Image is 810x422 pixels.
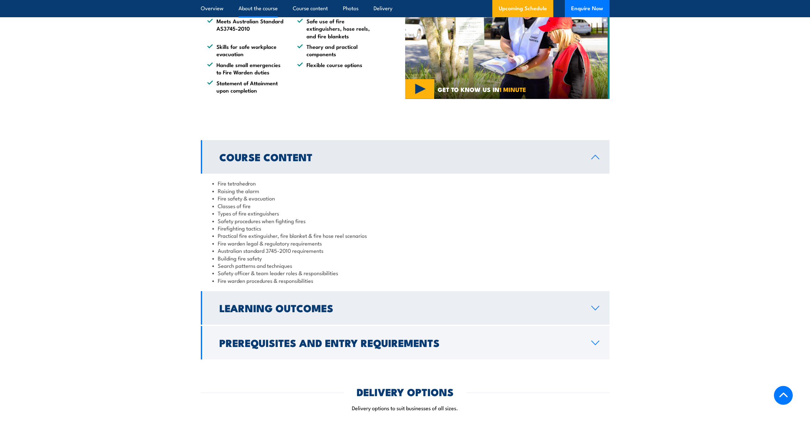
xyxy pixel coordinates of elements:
a: Learning Outcomes [201,291,609,325]
p: Delivery options to suit businesses of all sizes. [201,404,609,411]
li: Handle small emergencies to Fire Warden duties [207,61,286,76]
li: Practical fire extinguisher, fire blanket & fire hose reel scenarios [212,232,598,239]
li: Australian standard 3745-2010 requirements [212,247,598,254]
li: Fire warden legal & regulatory requirements [212,239,598,247]
li: Safe use of fire extinguishers, hose reels, and fire blankets [297,17,376,40]
li: Firefighting tactics [212,224,598,232]
li: Meets Australian Standard AS3745-2010 [207,17,286,40]
li: Search patterns and techniques [212,262,598,269]
li: Classes of fire [212,202,598,209]
li: Safety procedures when fighting fires [212,217,598,224]
li: Safety officer & team leader roles & responsibilities [212,269,598,276]
li: Theory and practical components [297,43,376,58]
a: Prerequisites and Entry Requirements [201,326,609,359]
li: Fire warden procedures & responsibilities [212,277,598,284]
li: Building fire safety [212,254,598,262]
h2: DELIVERY OPTIONS [357,387,454,396]
li: Fire tetrahedron [212,179,598,187]
li: Skills for safe workplace evacuation [207,43,286,58]
li: Statement of Attainment upon completion [207,79,286,94]
li: Raising the alarm [212,187,598,194]
strong: 1 MINUTE [499,85,526,94]
li: Fire safety & evacuation [212,194,598,202]
li: Flexible course options [297,61,376,76]
li: Types of fire extinguishers [212,209,598,217]
h2: Learning Outcomes [219,303,581,312]
h2: Prerequisites and Entry Requirements [219,338,581,347]
a: Course Content [201,140,609,174]
h2: Course Content [219,152,581,161]
span: GET TO KNOW US IN [438,87,526,92]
